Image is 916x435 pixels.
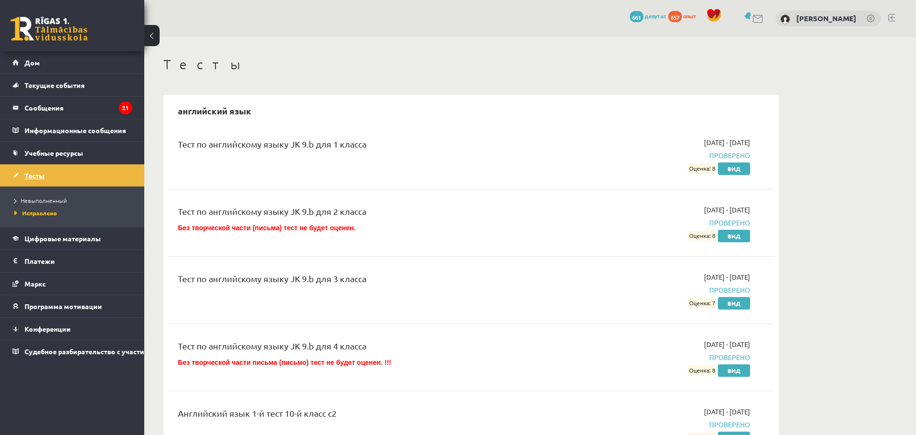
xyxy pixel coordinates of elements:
a: Тесты [13,164,132,186]
a: Вид [718,364,750,377]
a: Платежи [13,250,132,272]
font: Конференции [25,324,71,333]
font: 657 [671,13,679,21]
font: Текущие события [25,81,85,89]
a: Сообщения21 [13,97,132,119]
font: Сообщения [25,103,63,112]
font: Английский язык 1-й тест 10-й класс c2 [178,408,337,418]
a: 657 опыт [668,12,702,20]
font: Тест по английскому языку JK 9.b для 2 класса [178,206,366,216]
font: Проверено [709,286,750,294]
font: 661 [632,13,641,21]
a: Учебные ресурсы [13,142,132,164]
font: опыт [683,12,697,20]
font: Оценка: 8 [689,165,715,173]
font: Тесты [163,56,243,72]
font: Информационные сообщения [25,126,126,135]
a: Вид [718,230,750,242]
a: [PERSON_NAME] [796,13,856,23]
a: 661 депутат [630,12,667,20]
font: Цифровые материалы [25,234,101,243]
a: Исправлено [14,209,135,217]
font: Невыполненный [21,197,67,204]
font: Вид [728,232,740,240]
a: Судебное разбирательство с участием [PERSON_NAME] [13,340,132,362]
font: Вид [728,367,740,374]
a: Программа мотивации [13,295,132,317]
img: Александр Полибин [780,14,790,24]
a: Маркс [13,273,132,295]
font: Маркс [25,279,46,288]
font: Исправлено [22,209,57,217]
font: Судебное разбирательство с участием [PERSON_NAME] [25,347,210,356]
a: Рижская 1-я средняя школа заочного обучения [11,17,88,41]
font: Тест по английскому языку JK 9.b для 4 класса [178,341,366,351]
font: Оценка: 8 [689,232,715,240]
font: [DATE] - [DATE] [704,407,750,416]
font: английский язык [178,105,251,116]
font: Учебные ресурсы [25,149,83,157]
a: Вид [718,297,750,310]
font: Тест по английскому языку JK 9.b для 3 класса [178,273,366,284]
font: 21 [122,104,129,112]
font: Проверено [709,353,750,361]
font: [DATE] - [DATE] [704,340,750,348]
font: Вид [728,165,740,173]
a: Текущие события [13,74,132,96]
font: Дом [25,58,40,67]
font: Оценка: 7 [689,299,715,307]
font: [DATE] - [DATE] [704,138,750,147]
a: Конференции [13,318,132,340]
font: Программа мотивации [25,302,102,311]
font: [DATE] - [DATE] [704,273,750,281]
font: [DATE] - [DATE] [704,205,750,214]
a: Невыполненный [14,196,135,205]
a: Цифровые материалы [13,227,132,249]
font: Проверено [709,151,750,160]
font: Платежи [25,257,55,265]
font: Проверено [709,420,750,429]
font: депутат [645,12,667,20]
font: Тесты [25,171,45,180]
font: Без творческой части (письма) тест не будет оценен. [178,224,356,232]
font: Оценка: 8 [689,367,715,374]
font: Тест по английскому языку JK 9.b для 1 класса [178,139,366,149]
font: Вид [728,299,740,307]
font: Проверено [709,218,750,227]
a: Информационные сообщения [13,119,132,141]
a: Вид [718,162,750,175]
font: Без творческой части письма (письмо) тест не будет оценен. !!! [178,359,391,366]
a: Дом [13,51,132,74]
